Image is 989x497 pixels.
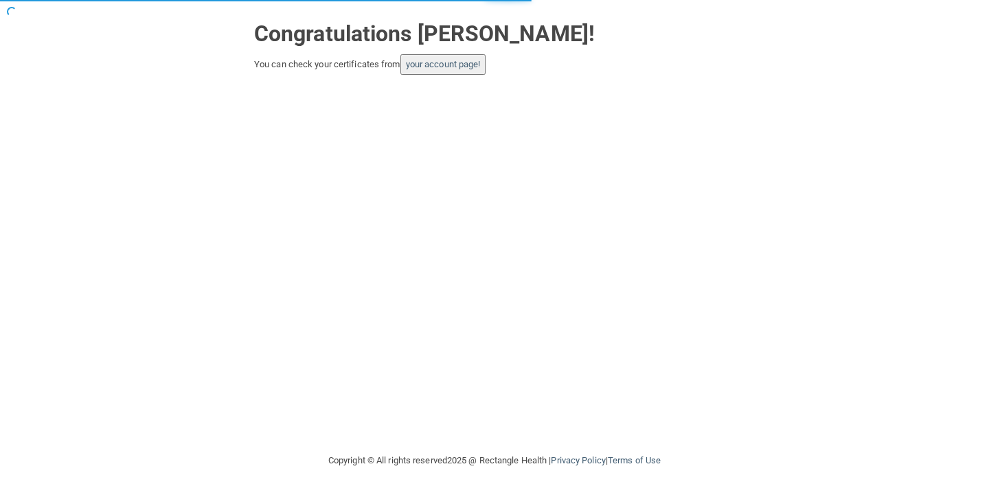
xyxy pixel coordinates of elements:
[244,439,745,483] div: Copyright © All rights reserved 2025 @ Rectangle Health | |
[254,21,595,47] strong: Congratulations [PERSON_NAME]!
[406,59,481,69] a: your account page!
[551,455,605,465] a: Privacy Policy
[608,455,661,465] a: Terms of Use
[400,54,486,75] button: your account page!
[254,54,735,75] div: You can check your certificates from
